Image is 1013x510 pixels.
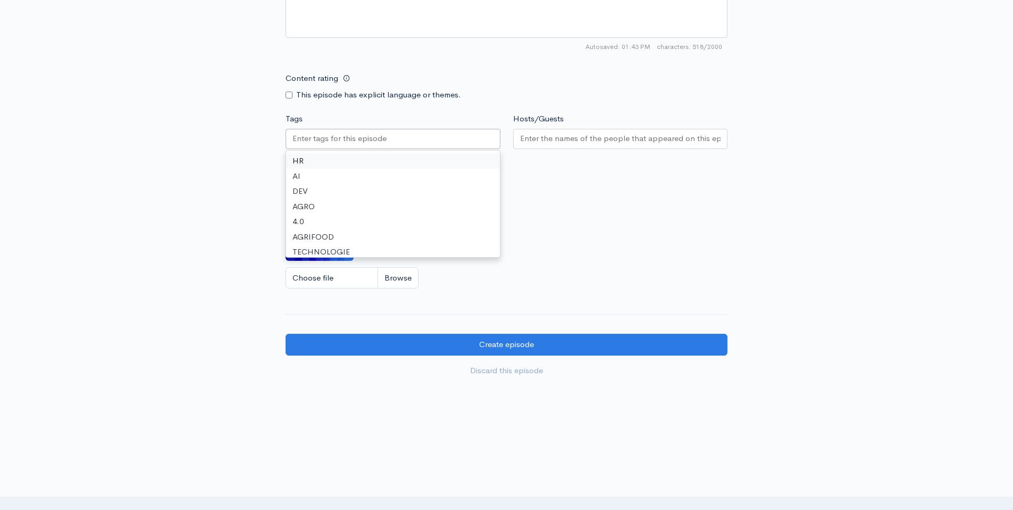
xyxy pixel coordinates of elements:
label: Content rating [286,68,338,89]
div: AI [286,169,500,184]
div: AGRIFOOD [286,229,500,245]
div: TECHNOLOGIE [286,244,500,260]
div: HR [286,153,500,169]
input: Enter tags for this episode [292,133,388,145]
a: Discard this episode [286,360,727,382]
label: Hosts/Guests [513,113,564,125]
label: Tags [286,113,303,125]
label: This episode has explicit language or themes. [296,89,461,101]
div: DEV [286,184,500,199]
div: AGRO [286,199,500,215]
span: Autosaved: 01:43 PM [585,42,650,52]
input: Create episode [286,334,727,356]
span: 518/2000 [657,42,722,52]
div: 4.0 [286,214,500,229]
small: If no artwork is selected your default podcast artwork will be used [286,178,727,188]
input: Enter the names of the people that appeared on this episode [520,133,721,145]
